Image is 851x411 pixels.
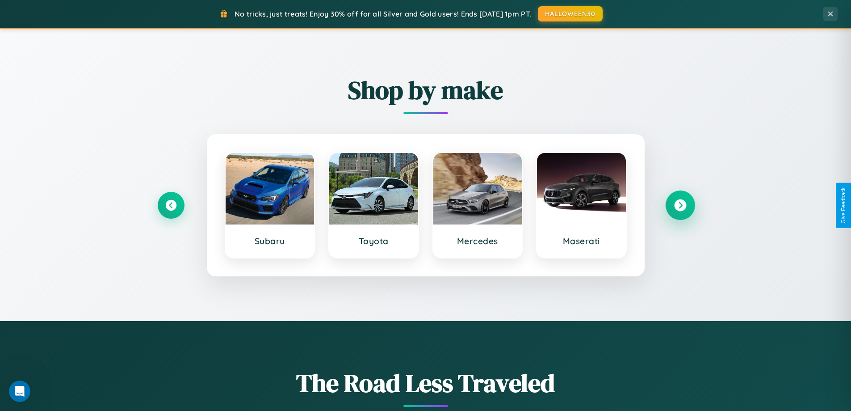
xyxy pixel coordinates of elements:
button: HALLOWEEN30 [538,6,603,21]
h3: Toyota [338,236,409,246]
div: Give Feedback [840,187,847,224]
h3: Subaru [235,236,306,246]
span: No tricks, just treats! Enjoy 30% off for all Silver and Gold users! Ends [DATE] 1pm PT. [235,9,531,18]
h1: The Road Less Traveled [158,366,694,400]
iframe: Intercom live chat [9,381,30,402]
h3: Maserati [546,236,617,246]
h2: Shop by make [158,73,694,107]
h3: Mercedes [442,236,513,246]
